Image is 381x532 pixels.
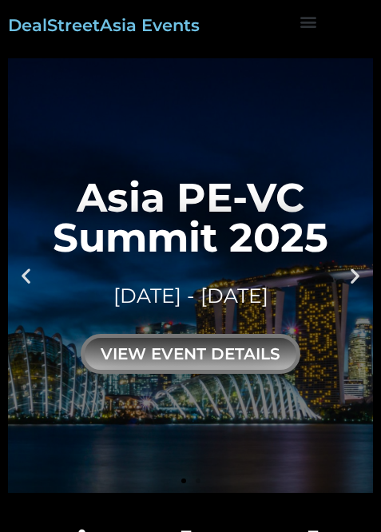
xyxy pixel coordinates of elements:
[8,58,373,493] a: Asia PE-VC Summit 2025[DATE] - [DATE]view event details
[181,478,186,483] span: Go to slide 1
[196,478,200,483] span: Go to slide 2
[296,8,322,34] div: Menu Toggle
[8,178,373,258] div: Asia PE-VC Summit 2025
[8,15,200,35] a: DealStreetAsia Events
[81,334,300,374] div: view event details
[345,266,365,286] div: Next slide
[16,266,36,286] div: Previous slide
[8,282,373,310] div: [DATE] - [DATE]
